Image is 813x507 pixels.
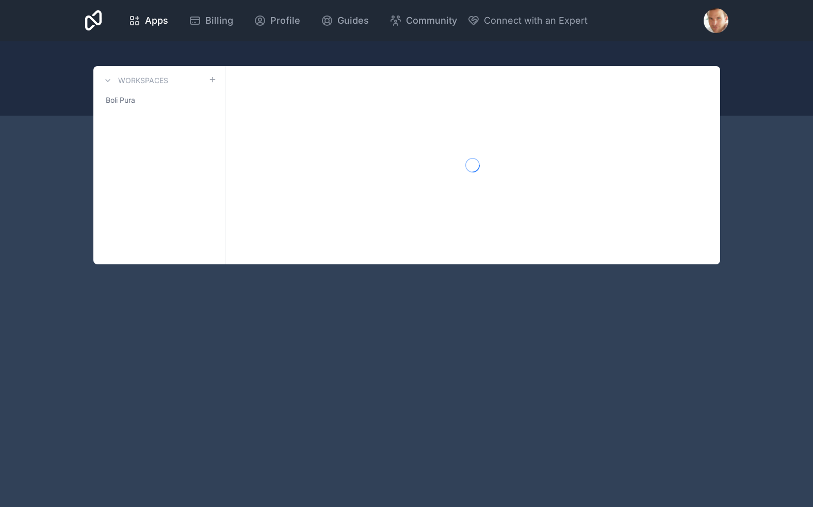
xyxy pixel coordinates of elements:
h3: Workspaces [118,75,168,86]
button: Connect with an Expert [467,13,588,28]
a: Profile [246,9,308,32]
span: Boli Pura [106,95,135,105]
a: Workspaces [102,74,168,87]
span: Connect with an Expert [484,13,588,28]
span: Community [406,13,457,28]
a: Boli Pura [102,91,217,109]
a: Apps [120,9,176,32]
a: Community [381,9,465,32]
span: Profile [270,13,300,28]
a: Billing [181,9,241,32]
span: Billing [205,13,233,28]
span: Guides [337,13,369,28]
span: Apps [145,13,168,28]
a: Guides [313,9,377,32]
